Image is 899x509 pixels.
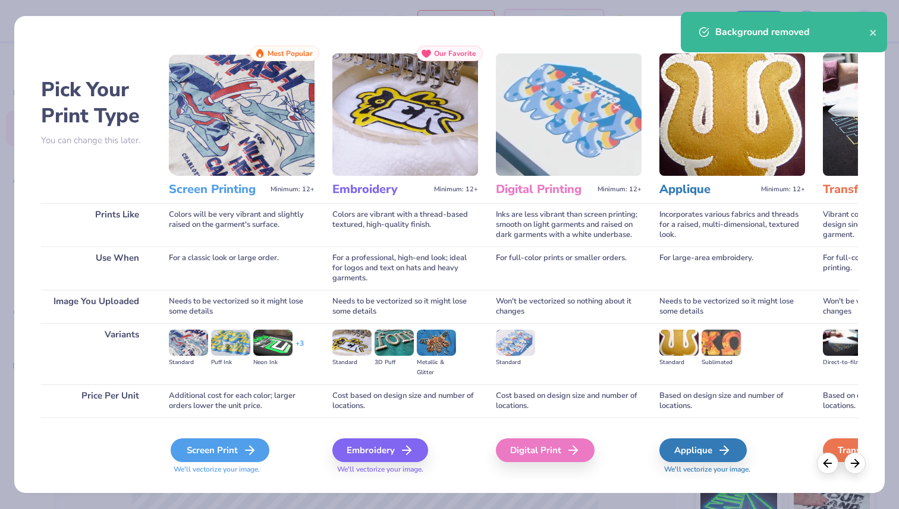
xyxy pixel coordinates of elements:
div: Digital Print [496,438,595,462]
div: Colors are vibrant with a thread-based textured, high-quality finish. [332,203,478,246]
div: Sublimated [702,358,741,368]
div: Inks are less vibrant than screen printing; smooth on light garments and raised on dark garments ... [496,203,642,246]
div: Prints Like [41,203,151,246]
span: Minimum: 12+ [271,185,315,194]
div: For large-area embroidery. [659,246,805,290]
span: We'll vectorize your image. [332,464,478,475]
h3: Digital Printing [496,182,593,197]
span: We'll vectorize your image. [169,464,315,475]
img: Standard [169,330,208,356]
div: Use When [41,246,151,290]
div: Background removed [715,25,869,39]
img: Neon Ink [253,330,293,356]
div: Needs to be vectorized so it might lose some details [659,290,805,323]
img: Screen Printing [169,53,315,176]
span: Minimum: 12+ [598,185,642,194]
div: Colors will be very vibrant and slightly raised on the garment's surface. [169,203,315,246]
img: Direct-to-film [823,330,862,356]
span: Minimum: 12+ [434,185,478,194]
div: Direct-to-film [823,358,862,368]
img: Standard [659,330,699,356]
div: Additional cost for each color; larger orders lower the unit price. [169,384,315,418]
div: Metallic & Glitter [417,358,456,378]
div: Standard [332,358,372,368]
div: Needs to be vectorized so it might lose some details [169,290,315,323]
div: Embroidery [332,438,428,462]
div: Cost based on design size and number of locations. [332,384,478,418]
span: Minimum: 12+ [761,185,805,194]
div: Cost based on design size and number of locations. [496,384,642,418]
span: We'll vectorize your image. [659,464,805,475]
div: Neon Ink [253,358,293,368]
span: Most Popular [268,49,313,58]
div: Based on design size and number of locations. [659,384,805,418]
div: Image You Uploaded [41,290,151,323]
h2: Pick Your Print Type [41,77,151,129]
div: Incorporates various fabrics and threads for a raised, multi-dimensional, textured look. [659,203,805,246]
div: + 3 [296,339,304,359]
img: Applique [659,53,805,176]
button: close [869,25,878,39]
div: Applique [659,438,747,462]
div: Price Per Unit [41,384,151,418]
div: Needs to be vectorized so it might lose some details [332,290,478,323]
p: You can change this later. [41,135,151,146]
div: Standard [169,358,208,368]
div: Standard [659,358,699,368]
img: Standard [496,330,535,356]
div: For a professional, high-end look; ideal for logos and text on hats and heavy garments. [332,246,478,290]
div: Puff Ink [211,358,250,368]
div: Won't be vectorized so nothing about it changes [496,290,642,323]
div: Screen Print [171,438,269,462]
img: Puff Ink [211,330,250,356]
img: Sublimated [702,330,741,356]
div: Variants [41,323,151,384]
h3: Screen Printing [169,182,266,197]
span: Our Favorite [434,49,476,58]
img: Digital Printing [496,53,642,176]
div: 3D Puff [375,358,414,368]
img: Embroidery [332,53,478,176]
img: Standard [332,330,372,356]
img: 3D Puff [375,330,414,356]
div: For full-color prints or smaller orders. [496,246,642,290]
div: For a classic look or large order. [169,246,315,290]
img: Metallic & Glitter [417,330,456,356]
h3: Applique [659,182,756,197]
h3: Embroidery [332,182,429,197]
div: Standard [496,358,535,368]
